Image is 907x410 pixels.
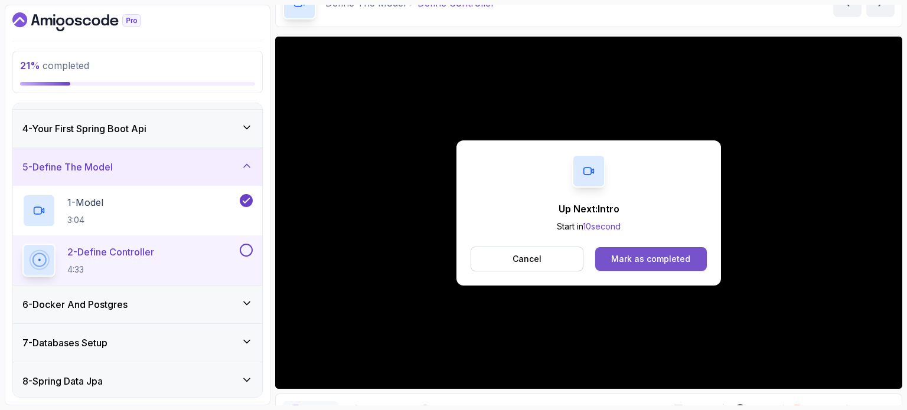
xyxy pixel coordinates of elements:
[12,12,168,31] a: Dashboard
[13,362,262,400] button: 8-Spring Data Jpa
[22,122,146,136] h3: 4 - Your First Spring Boot Api
[20,60,40,71] span: 21 %
[557,202,621,216] p: Up Next: Intro
[471,247,583,271] button: Cancel
[22,160,113,174] h3: 5 - Define The Model
[275,37,902,389] iframe: 2 - Define Controller
[13,324,262,362] button: 7-Databases Setup
[22,194,253,227] button: 1-Model3:04
[67,214,103,226] p: 3:04
[20,60,89,71] span: completed
[67,264,154,275] p: 4:33
[22,374,103,388] h3: 8 - Spring Data Jpa
[13,286,262,323] button: 6-Docker And Postgres
[67,195,103,209] p: 1 - Model
[22,297,128,311] h3: 6 - Docker And Postgres
[67,245,154,259] p: 2 - Define Controller
[513,253,541,265] p: Cancel
[22,336,107,350] h3: 7 - Databases Setup
[583,221,621,231] span: 10 second
[13,110,262,147] button: 4-Your First Spring Boot Api
[557,221,621,232] p: Start in
[13,148,262,186] button: 5-Define The Model
[611,253,690,265] div: Mark as completed
[22,244,253,277] button: 2-Define Controller4:33
[595,247,707,271] button: Mark as completed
